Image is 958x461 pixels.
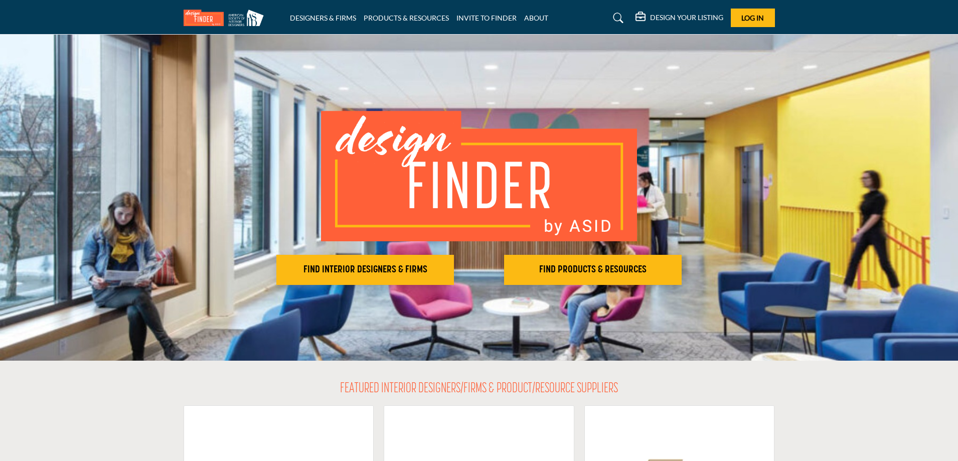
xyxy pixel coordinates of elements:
[364,14,449,22] a: PRODUCTS & RESOURCES
[276,255,454,285] button: FIND INTERIOR DESIGNERS & FIRMS
[279,264,451,276] h2: FIND INTERIOR DESIGNERS & FIRMS
[650,13,723,22] h5: DESIGN YOUR LISTING
[507,264,679,276] h2: FIND PRODUCTS & RESOURCES
[504,255,682,285] button: FIND PRODUCTS & RESOURCES
[340,381,618,398] h2: FEATURED INTERIOR DESIGNERS/FIRMS & PRODUCT/RESOURCE SUPPLIERS
[456,14,517,22] a: INVITE TO FINDER
[731,9,775,27] button: Log In
[635,12,723,24] div: DESIGN YOUR LISTING
[321,111,637,241] img: image
[184,10,269,26] img: Site Logo
[741,14,764,22] span: Log In
[290,14,356,22] a: DESIGNERS & FIRMS
[603,10,630,26] a: Search
[524,14,548,22] a: ABOUT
